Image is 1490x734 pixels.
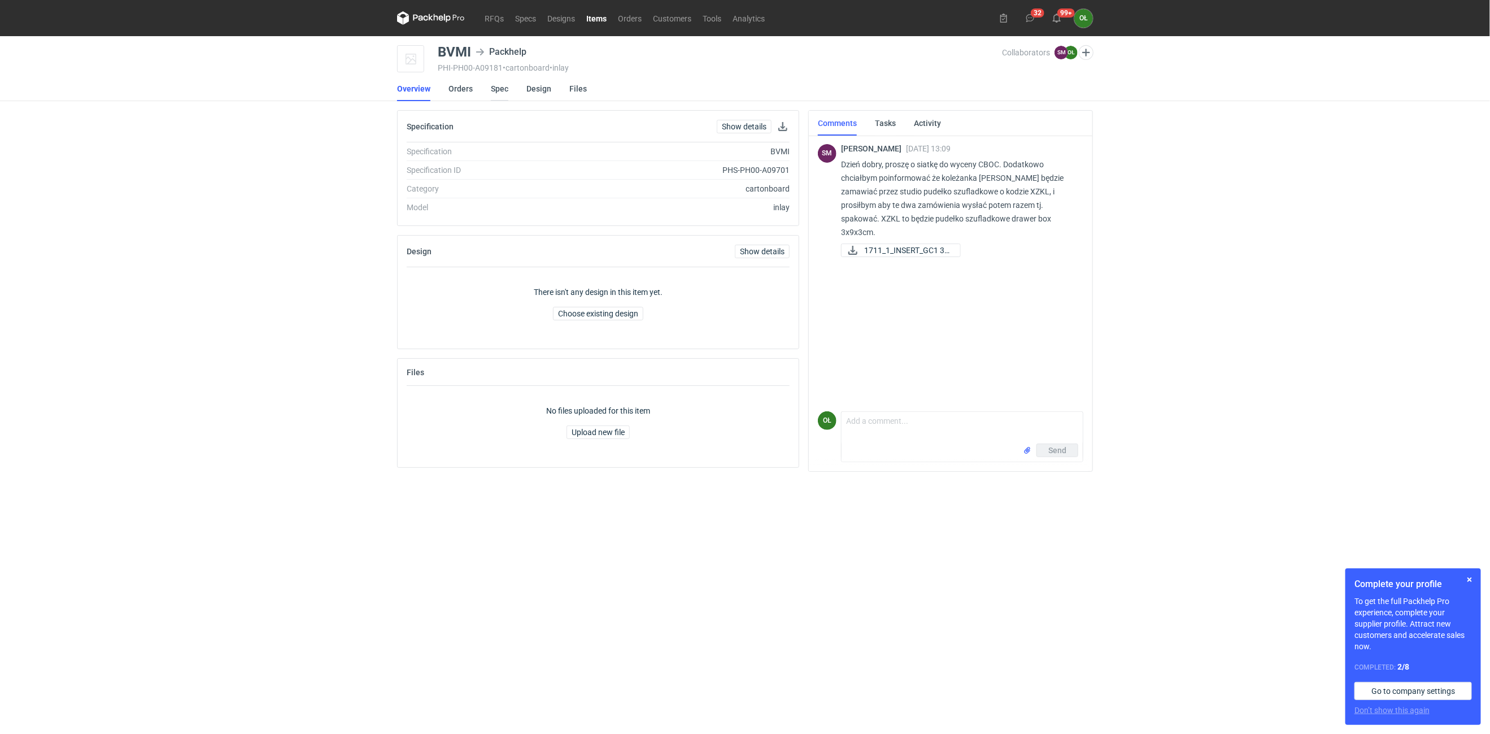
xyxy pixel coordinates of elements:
span: Choose existing design [558,310,638,318]
figcaption: OŁ [1064,46,1078,59]
a: Orders [448,76,473,101]
button: Edit collaborators [1079,45,1093,60]
a: Overview [397,76,430,101]
span: • inlay [550,63,569,72]
strong: 2 / 8 [1397,662,1409,671]
div: Category [407,183,560,194]
a: Go to company settings [1354,682,1472,700]
div: Packhelp [476,45,526,59]
a: Tasks [875,111,896,136]
a: 1711_1_INSERT_GC1 30... [841,244,961,257]
span: [DATE] 13:09 [906,144,951,153]
a: Show details [717,120,772,133]
a: Design [526,76,551,101]
p: To get the full Packhelp Pro experience, complete your supplier profile. Attract new customers an... [1354,596,1472,652]
div: PHI-PH00-A09181 [438,63,1002,72]
a: Designs [542,11,581,25]
div: PHS-PH00-A09701 [560,164,790,176]
a: Spec [491,76,508,101]
span: Collaborators [1002,48,1050,57]
div: BVMI [438,45,471,59]
a: Activity [914,111,941,136]
a: Customers [647,11,697,25]
div: inlay [560,202,790,213]
a: Specs [509,11,542,25]
span: Upload new file [572,428,625,436]
svg: Packhelp Pro [397,11,465,25]
a: Items [581,11,612,25]
div: Specification [407,146,560,157]
button: 32 [1021,9,1039,27]
div: Sebastian Markut [818,144,837,163]
button: Choose existing design [553,307,643,320]
button: Skip for now [1463,573,1476,587]
button: 99+ [1048,9,1066,27]
div: cartonboard [560,183,790,194]
button: Don’t show this again [1354,705,1430,716]
div: 1711_1_INSERT_GC1 300 (1).pdf [841,244,954,257]
h2: Design [407,247,432,256]
p: No files uploaded for this item [546,405,650,416]
h2: Specification [407,122,454,131]
figcaption: SM [1055,46,1068,59]
h1: Complete your profile [1354,577,1472,591]
div: Completed: [1354,661,1472,673]
span: 1711_1_INSERT_GC1 30... [864,244,951,257]
div: Olga Łopatowicz [818,411,837,430]
figcaption: OŁ [818,411,837,430]
button: Upload new file [567,425,630,439]
a: Show details [735,245,790,258]
span: • cartonboard [503,63,550,72]
a: Tools [697,11,727,25]
a: Analytics [727,11,770,25]
button: Download specification [776,120,790,133]
div: Model [407,202,560,213]
button: OŁ [1074,9,1093,28]
h2: Files [407,368,424,377]
p: Dzień dobry, proszę o siatkę do wyceny CBOC. Dodatkowo chciałbym poinformować że koleżanka [PERSO... [841,158,1074,239]
figcaption: SM [818,144,837,163]
a: Comments [818,111,857,136]
div: BVMI [560,146,790,157]
div: Specification ID [407,164,560,176]
a: Orders [612,11,647,25]
div: Olga Łopatowicz [1074,9,1093,28]
span: [PERSON_NAME] [841,144,906,153]
a: RFQs [479,11,509,25]
span: Send [1048,446,1066,454]
a: Files [569,76,587,101]
button: Send [1036,444,1078,457]
p: There isn't any design in this item yet. [534,286,663,298]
